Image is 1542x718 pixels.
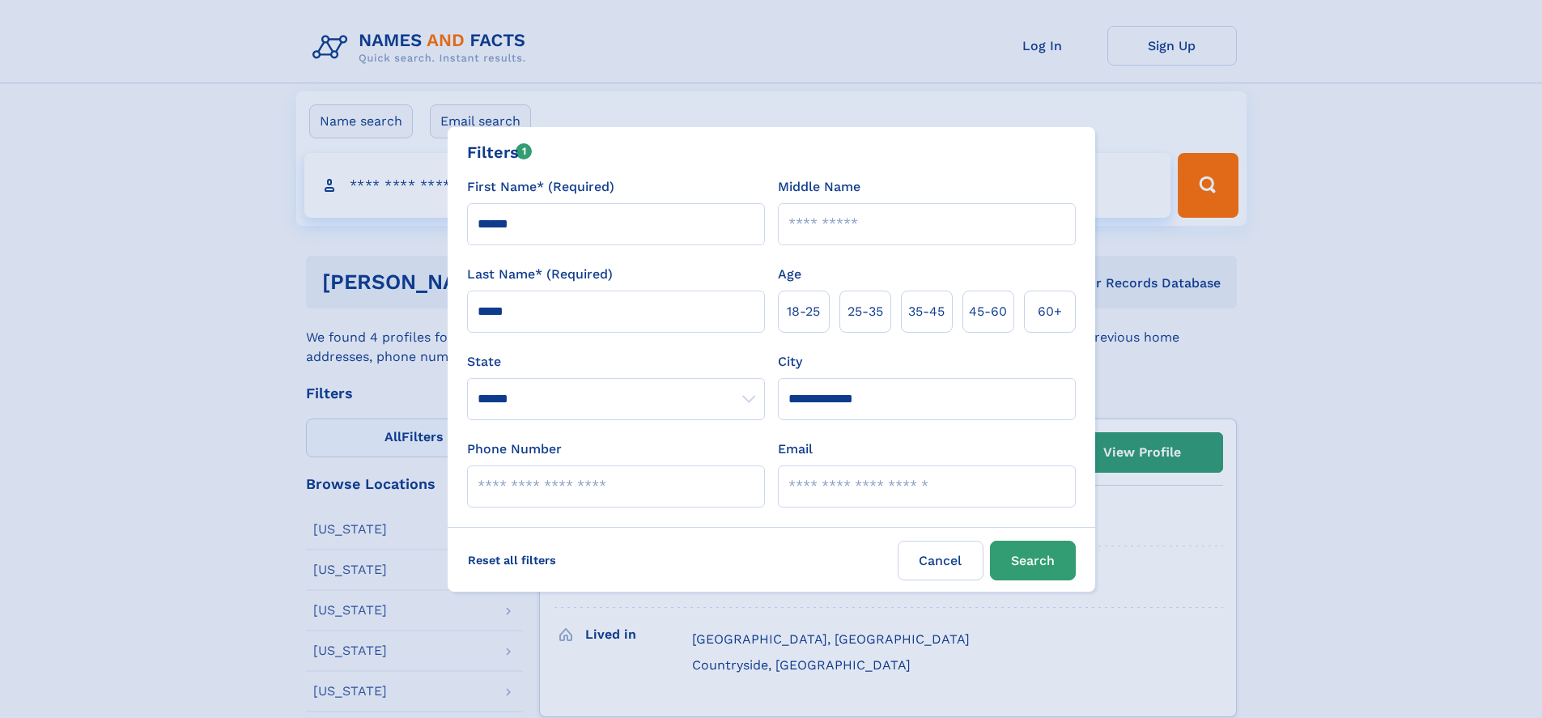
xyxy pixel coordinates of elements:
label: Email [778,440,813,459]
span: 25‑35 [847,302,883,321]
div: Filters [467,140,533,164]
label: Age [778,265,801,284]
button: Search [990,541,1076,580]
label: First Name* (Required) [467,177,614,197]
span: 18‑25 [787,302,820,321]
span: 45‑60 [969,302,1007,321]
label: Reset all filters [457,541,567,580]
label: Last Name* (Required) [467,265,613,284]
span: 60+ [1038,302,1062,321]
label: State [467,352,765,372]
label: City [778,352,802,372]
label: Middle Name [778,177,860,197]
span: 35‑45 [908,302,945,321]
label: Cancel [898,541,983,580]
label: Phone Number [467,440,562,459]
